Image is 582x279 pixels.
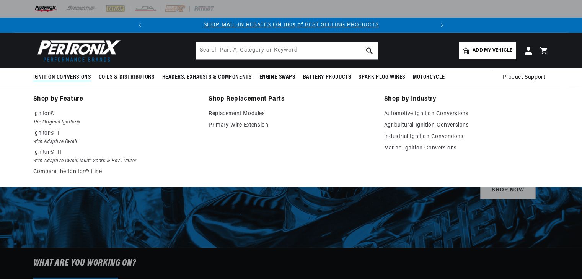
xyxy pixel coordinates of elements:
a: SHOP MAIL-IN REBATES ON 100s of BEST SELLING PRODUCTS [204,22,379,28]
span: Coils & Distributors [99,73,155,81]
a: Replacement Modules [209,109,373,118]
h6: What are you working on? [14,248,568,279]
img: Pertronix [33,37,121,64]
summary: Spark Plug Wires [355,68,409,86]
span: Product Support [503,73,545,82]
span: Ignition Conversions [33,73,91,81]
a: Shop by Feature [33,94,198,105]
summary: Battery Products [299,68,355,86]
p: Ignitor© II [33,129,198,138]
a: Add my vehicle [459,42,516,59]
a: Ignitor© II with Adaptive Dwell [33,129,198,146]
a: Agricultural Ignition Conversions [384,121,549,130]
span: Battery Products [303,73,351,81]
span: Motorcycle [413,73,445,81]
span: Headers, Exhausts & Components [162,73,252,81]
p: Ignitor© [33,109,198,118]
summary: Engine Swaps [256,68,299,86]
span: Add my vehicle [473,47,512,54]
summary: Product Support [503,68,549,87]
p: Ignitor© III [33,148,198,157]
em: with Adaptive Dwell [33,138,198,146]
button: Translation missing: en.sections.announcements.next_announcement [434,18,450,33]
span: Spark Plug Wires [359,73,405,81]
em: The Original Ignitor© [33,118,198,127]
a: Marine Ignition Conversions [384,144,549,153]
button: search button [361,42,378,59]
div: 1 of 2 [148,21,434,29]
summary: Headers, Exhausts & Components [158,68,256,86]
a: Industrial Ignition Conversions [384,132,549,141]
a: Shop Replacement Parts [209,94,373,105]
span: Engine Swaps [259,73,295,81]
div: Announcement [148,21,434,29]
a: Ignitor© The Original Ignitor© [33,109,198,127]
slideshow-component: Translation missing: en.sections.announcements.announcement_bar [14,18,568,33]
button: Translation missing: en.sections.announcements.previous_announcement [132,18,148,33]
input: Search Part #, Category or Keyword [196,42,378,59]
a: Compare the Ignitor© Line [33,167,198,177]
summary: Ignition Conversions [33,68,95,86]
a: Shop Now [480,182,536,199]
em: with Adaptive Dwell, Multi-Spark & Rev Limiter [33,157,198,165]
summary: Motorcycle [409,68,449,86]
a: Ignitor© III with Adaptive Dwell, Multi-Spark & Rev Limiter [33,148,198,165]
a: Automotive Ignition Conversions [384,109,549,118]
summary: Coils & Distributors [95,68,158,86]
a: Shop by Industry [384,94,549,105]
a: Primary Wire Extension [209,121,373,130]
